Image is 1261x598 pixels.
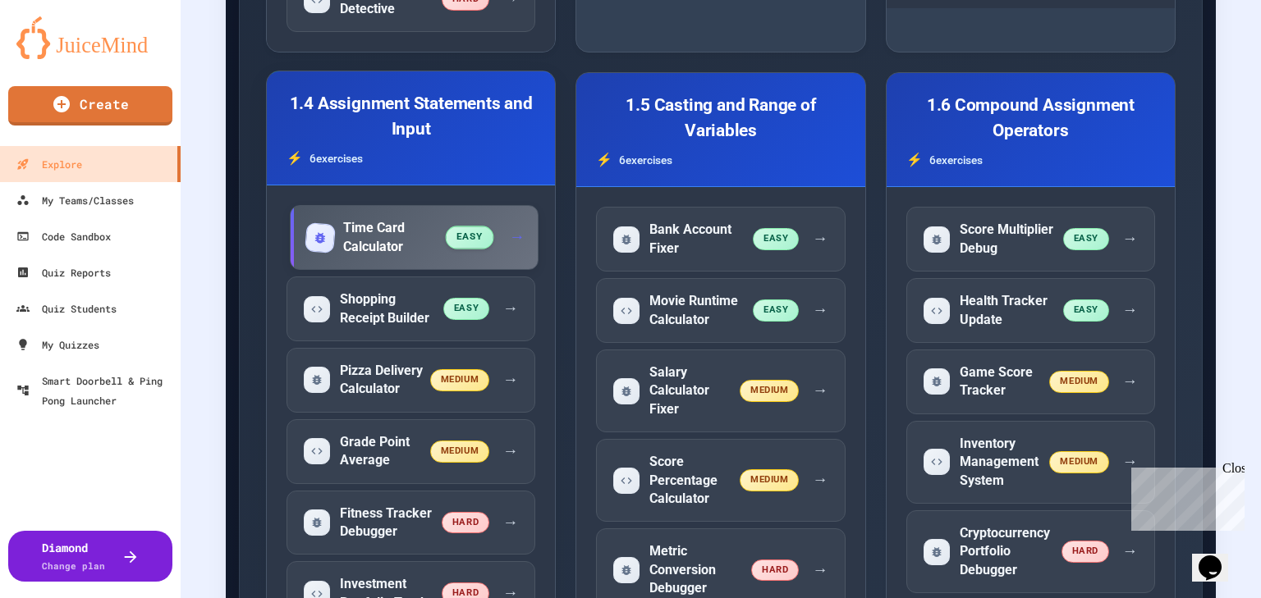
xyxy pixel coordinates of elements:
span: → [502,368,518,392]
img: logo-orange.svg [16,16,164,59]
h5: Score Percentage Calculator [649,453,740,508]
span: easy [753,299,799,322]
div: Start exercise: Fitness Tracker Debugger (hard difficulty, fix problem) [287,491,535,555]
div: 6 exercise s [287,148,535,168]
span: medium [1049,371,1108,393]
h3: 1.4 Assignment Statements and Input [287,91,535,142]
div: Explore [16,154,82,174]
span: → [812,227,828,251]
span: → [502,297,518,321]
span: medium [1049,451,1108,473]
h5: Grade Point Average [340,433,430,470]
span: easy [445,226,493,249]
span: → [812,468,828,492]
span: easy [443,298,489,320]
div: Start exercise: Score Multiplier Debug (easy difficulty, fix problem) [906,207,1155,272]
span: → [502,511,518,535]
div: Quiz Reports [16,262,111,282]
div: Start exercise: Inventory Management System (medium difficulty, code problem) [906,421,1155,504]
span: Change plan [42,559,105,572]
button: DiamondChange plan [8,531,172,582]
span: medium [740,380,799,402]
span: → [1122,227,1138,251]
h5: Pizza Delivery Calculator [340,362,430,399]
span: hard [1062,541,1109,563]
h5: Fitness Tracker Debugger [340,504,442,541]
h3: 1.6 Compound Assignment Operators [906,93,1155,144]
span: → [1122,370,1138,394]
div: Diamond [42,539,105,573]
span: → [509,226,525,249]
h5: Cryptocurrency Portfolio Debugger [960,524,1062,579]
span: → [812,559,828,582]
span: → [812,299,828,322]
span: medium [430,441,489,463]
div: Start exercise: Game Score Tracker (medium difficulty, fix problem) [906,349,1155,414]
div: Start exercise: Movie Runtime Calculator (easy difficulty, code problem) [596,278,845,343]
div: Start exercise: Time Card Calculator (easy difficulty, fix problem) [290,205,539,270]
span: easy [1063,299,1109,322]
div: Start exercise: Salary Calculator Fixer (medium difficulty, fix problem) [596,349,845,432]
div: My Quizzes [16,335,99,354]
div: Smart Doorbell & Ping Pong Launcher [16,371,174,410]
h3: 1.5 Casting and Range of Variables [596,93,845,144]
span: → [502,440,518,463]
h5: Bank Account Fixer [649,221,753,258]
span: → [812,379,828,403]
div: Start exercise: Grade Point Average (medium difficulty, code problem) [287,419,535,484]
h5: Inventory Management System [960,435,1050,490]
div: Start exercise: Bank Account Fixer (easy difficulty, fix problem) [596,207,845,272]
iframe: chat widget [1125,461,1245,531]
span: easy [1063,228,1109,250]
iframe: chat widget [1192,532,1245,582]
div: Quiz Students [16,299,117,318]
div: Chat with us now!Close [7,7,113,104]
h5: Health Tracker Update [960,292,1063,329]
a: Create [8,86,172,126]
h5: Movie Runtime Calculator [649,292,753,329]
div: Start exercise: Cryptocurrency Portfolio Debugger (hard difficulty, fix problem) [906,510,1155,593]
span: hard [442,512,489,534]
span: → [1122,450,1138,474]
h5: Shopping Receipt Builder [340,290,443,327]
div: 6 exercise s [906,150,1155,170]
h5: Game Score Tracker [960,363,1050,400]
span: medium [740,469,799,491]
div: Start exercise: Health Tracker Update (easy difficulty, code problem) [906,278,1155,343]
h5: Metric Conversion Debugger [649,542,751,597]
span: → [1122,299,1138,322]
span: hard [751,559,799,582]
span: medium [430,369,489,391]
span: easy [753,228,799,250]
div: 6 exercise s [596,150,845,170]
h5: Time Card Calculator [343,219,447,256]
span: → [1122,540,1138,564]
div: Code Sandbox [16,226,111,246]
h5: Score Multiplier Debug [960,221,1063,258]
div: My Teams/Classes [16,190,134,210]
div: Start exercise: Shopping Receipt Builder (easy difficulty, code problem) [287,276,535,341]
h5: Salary Calculator Fixer [649,363,740,418]
div: Start exercise: Pizza Delivery Calculator (medium difficulty, fix problem) [287,348,535,413]
div: Start exercise: Score Percentage Calculator (medium difficulty, code problem) [596,439,845,522]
